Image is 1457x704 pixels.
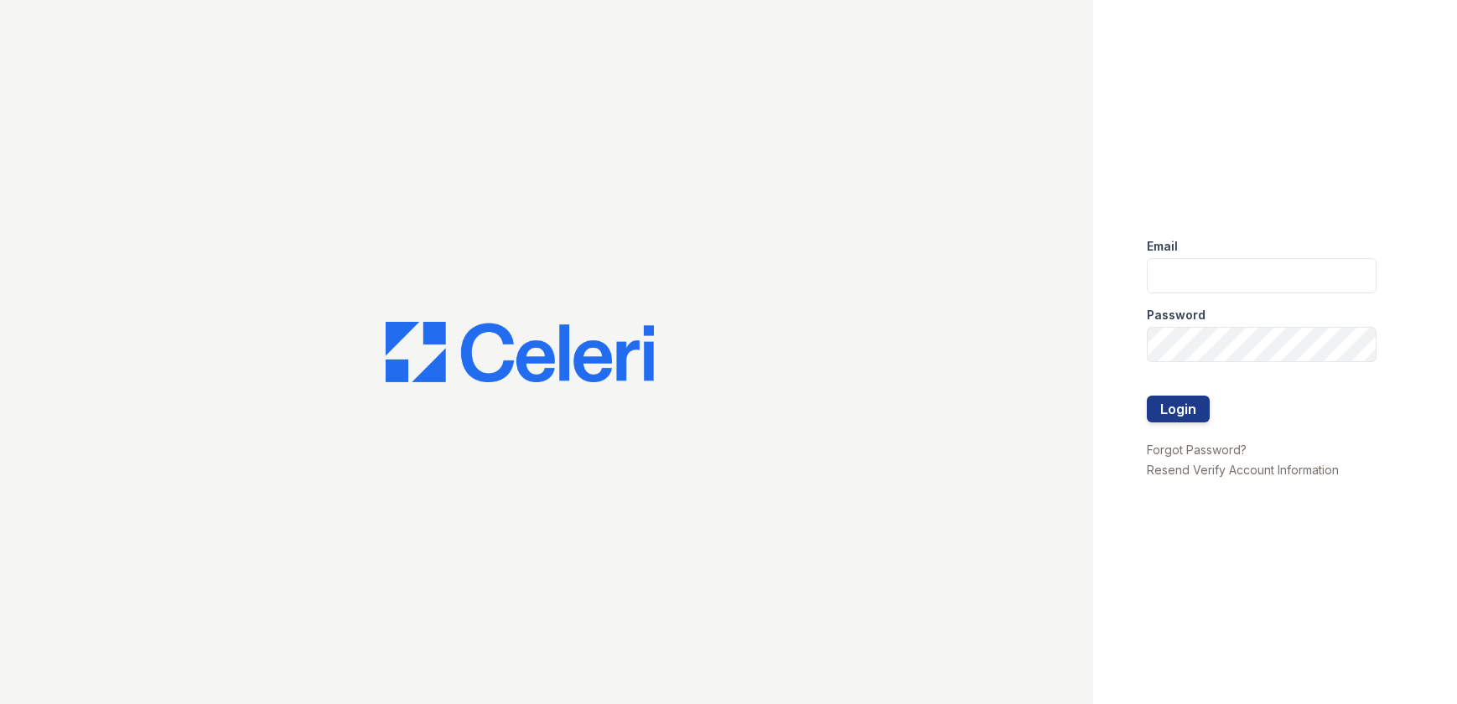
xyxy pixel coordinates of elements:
[1147,307,1206,324] label: Password
[386,322,654,382] img: CE_Logo_Blue-a8612792a0a2168367f1c8372b55b34899dd931a85d93a1a3d3e32e68fde9ad4.png
[1147,463,1339,477] a: Resend Verify Account Information
[1147,238,1178,255] label: Email
[1147,396,1210,422] button: Login
[1147,443,1247,457] a: Forgot Password?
